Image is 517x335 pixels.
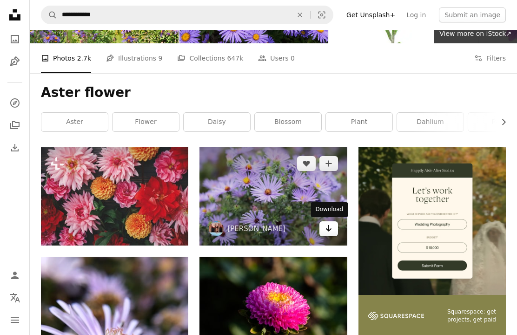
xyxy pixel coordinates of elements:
a: Log in [401,7,431,22]
a: aster [41,113,108,131]
a: Download [319,221,338,236]
img: Colorful red, pink and orange dahlias flowers composition on rustic wood flat lay. Floral card. B... [41,147,188,246]
a: blossom [255,113,321,131]
button: Clear [290,6,310,24]
button: Visual search [311,6,333,24]
button: scroll list to the right [495,113,506,131]
a: View more on iStock↗ [434,25,517,43]
button: Language [6,288,24,307]
a: Download History [6,138,24,157]
a: Log in / Sign up [6,266,24,285]
div: Download [311,202,348,217]
button: Submit an image [439,7,506,22]
a: Collections [6,116,24,135]
a: Users 0 [258,43,295,73]
span: 0 [291,53,295,63]
a: Illustrations [6,52,24,71]
form: Find visuals sitewide [41,6,333,24]
span: Squarespace: get projects, get paid [435,308,496,324]
h1: Aster flower [41,84,506,101]
a: a close up of a flower [199,302,347,310]
a: Illustrations 9 [106,43,162,73]
img: file-1747939142011-51e5cc87e3c9 [368,312,424,320]
a: Explore [6,94,24,112]
a: [PERSON_NAME] [227,224,285,233]
a: Get Unsplash+ [341,7,401,22]
a: dahlium [397,113,464,131]
button: Filters [474,43,506,73]
a: Photos [6,30,24,48]
a: Colorful red, pink and orange dahlias flowers composition on rustic wood flat lay. Floral card. B... [41,192,188,200]
button: Add to Collection [319,156,338,171]
span: 9 [159,53,163,63]
a: Home — Unsplash [6,6,24,26]
button: Like [297,156,316,171]
button: Menu [6,311,24,329]
button: Search Unsplash [41,6,57,24]
a: daisy [184,113,250,131]
img: Go to Esperanza Doronila's profile [209,221,224,236]
img: file-1747939393036-2c53a76c450aimage [358,147,506,294]
a: a bunch of purple flowers with yellow centers [199,192,347,200]
a: Collections 647k [177,43,243,73]
a: plant [326,113,392,131]
span: View more on iStock ↗ [439,30,511,37]
img: a bunch of purple flowers with yellow centers [199,147,347,246]
a: flower [113,113,179,131]
span: 647k [227,53,243,63]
